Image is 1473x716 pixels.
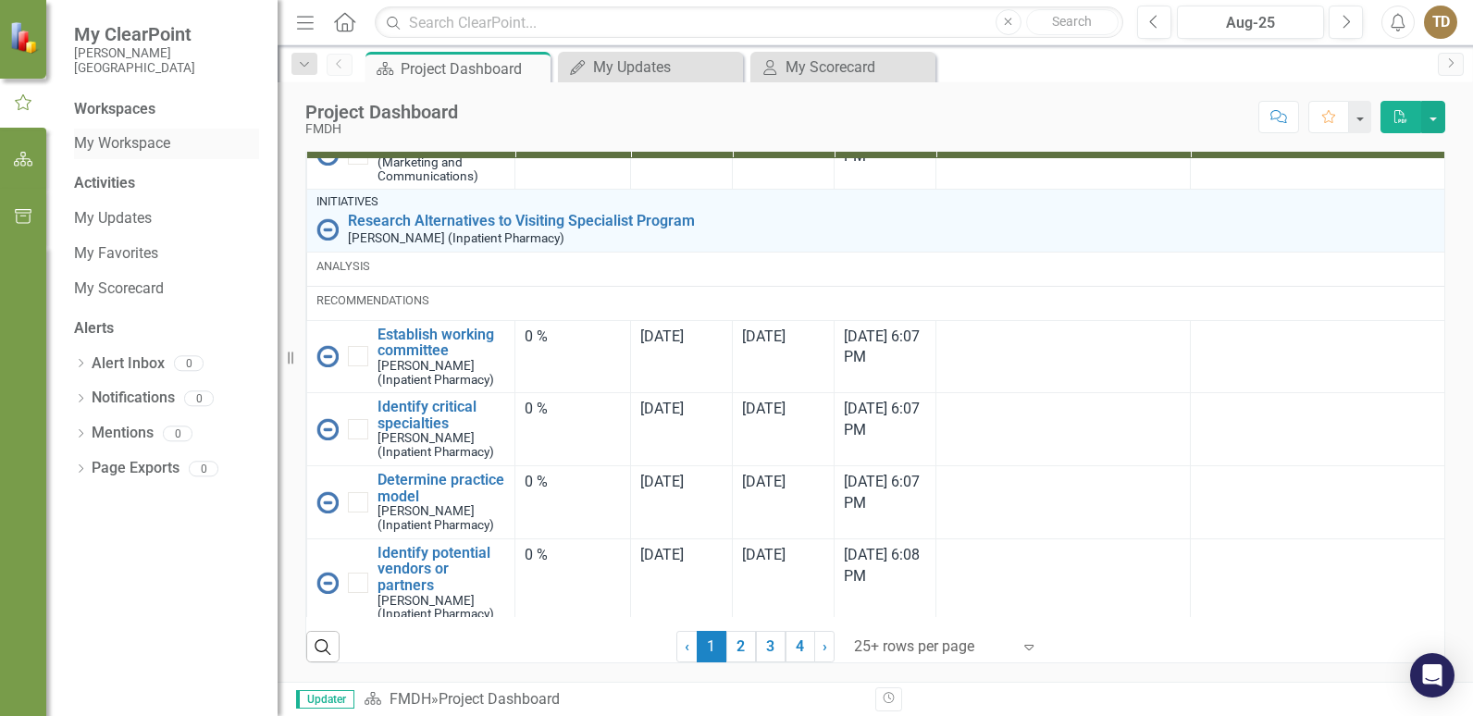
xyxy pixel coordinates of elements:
button: Aug-25 [1177,6,1324,39]
td: Double-Click to Edit Right Click for Context Menu [307,320,515,393]
a: Establish working committee [378,327,505,359]
a: FMDH [390,690,431,708]
a: Page Exports [92,458,179,479]
a: My Workspace [74,133,259,154]
div: [DATE] 6:07 PM [844,472,926,514]
div: Project Dashboard [305,102,458,122]
input: Search ClearPoint... [375,6,1123,39]
a: Mentions [92,423,154,444]
img: No Information [316,491,339,513]
a: Alert Inbox [92,353,165,375]
td: Double-Click to Edit Right Click for Context Menu [307,538,515,627]
td: Double-Click to Edit [515,466,631,539]
div: FMDH [305,122,458,136]
a: 2 [726,631,756,662]
button: TD [1424,6,1457,39]
span: Updater [296,690,354,709]
img: No Information [316,345,339,367]
td: Double-Click to Edit Right Click for Context Menu [307,466,515,539]
div: 0 % [525,545,621,566]
div: Initiatives [316,195,1435,208]
td: Double-Click to Edit [515,538,631,627]
div: 0 [184,390,214,406]
div: Activities [74,173,259,194]
button: Search [1026,9,1119,35]
a: 4 [786,631,815,662]
td: Double-Click to Edit [936,466,1191,539]
span: [DATE] [742,327,786,345]
td: Double-Click to Edit [936,393,1191,466]
div: Open Intercom Messenger [1410,653,1454,697]
small: [PERSON_NAME] (Inpatient Pharmacy) [348,231,564,245]
a: Notifications [92,388,175,409]
a: 3 [756,631,786,662]
td: Double-Click to Edit [307,252,1445,286]
small: [PERSON_NAME] (Inpatient Pharmacy) [378,594,505,622]
span: [DATE] [640,400,684,417]
div: 0 [174,356,204,372]
a: Identify critical specialties [378,399,505,431]
img: No Information [316,418,339,440]
div: My Updates [593,56,738,79]
div: » [364,689,861,710]
div: Project Dashboard [401,57,546,80]
td: Double-Click to Edit [515,393,631,466]
td: Double-Click to Edit Right Click for Context Menu [307,190,1445,252]
small: [PERSON_NAME] (Inpatient Pharmacy) [378,504,505,532]
td: Double-Click to Edit [936,538,1191,627]
span: ‹ [685,637,689,655]
div: Aug-25 [1183,12,1318,34]
span: [DATE] [640,473,684,490]
a: My Updates [563,56,738,79]
td: Double-Click to Edit [1191,466,1445,539]
img: ClearPoint Strategy [9,21,42,54]
a: Identify potential vendors or partners [378,545,505,594]
div: 0 [163,426,192,441]
img: No Information [316,572,339,594]
div: 0 % [525,399,621,420]
small: [PERSON_NAME] (Marketing and Communications) [378,142,505,183]
div: Recommendations [316,292,1435,309]
div: My Scorecard [786,56,931,79]
img: No Information [316,218,339,241]
span: [DATE] [742,400,786,417]
span: 1 [697,631,726,662]
td: Double-Click to Edit [936,320,1191,393]
span: Search [1052,14,1092,29]
div: Project Dashboard [439,690,560,708]
div: 0 % [525,327,621,348]
a: My Scorecard [74,278,259,300]
div: [DATE] 6:08 PM [844,545,926,587]
div: 0 [189,461,218,476]
span: [DATE] [640,327,684,345]
a: My Updates [74,208,259,229]
td: Double-Click to Edit [1191,320,1445,393]
td: Double-Click to Edit [1191,393,1445,466]
div: Alerts [74,318,259,339]
small: [PERSON_NAME] (Inpatient Pharmacy) [378,359,505,387]
small: [PERSON_NAME][GEOGRAPHIC_DATA] [74,45,259,76]
span: › [823,637,827,655]
span: [DATE] [742,473,786,490]
td: Double-Click to Edit [515,320,631,393]
a: Determine practice model [378,472,505,504]
div: 0 % [525,472,621,493]
small: [PERSON_NAME] (Inpatient Pharmacy) [378,431,505,459]
div: [DATE] 6:07 PM [844,327,926,369]
td: Double-Click to Edit Right Click for Context Menu [307,393,515,466]
td: Double-Click to Edit [307,286,1445,320]
div: Analysis [316,258,1435,275]
a: My Scorecard [755,56,931,79]
span: My ClearPoint [74,23,259,45]
div: [DATE] 6:07 PM [844,399,926,441]
div: Workspaces [74,99,155,120]
a: Research Alternatives to Visiting Specialist Program [348,213,1435,229]
span: [DATE] [742,546,786,563]
td: Double-Click to Edit [1191,538,1445,627]
span: [DATE] [640,546,684,563]
a: My Favorites [74,243,259,265]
